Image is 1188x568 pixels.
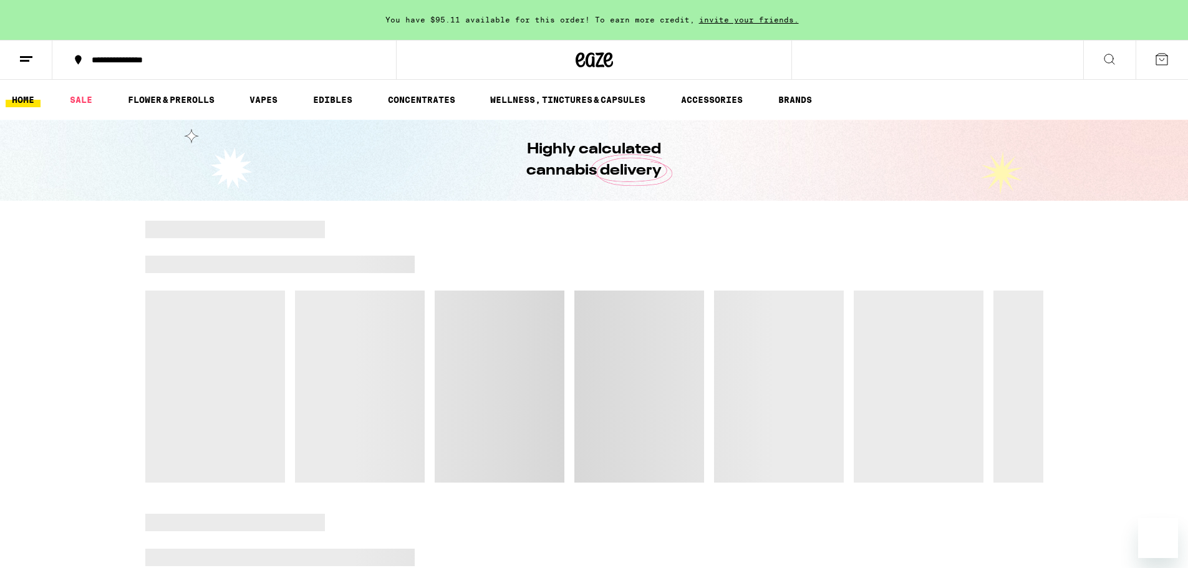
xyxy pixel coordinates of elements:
[484,92,652,107] a: WELLNESS, TINCTURES & CAPSULES
[307,92,359,107] a: EDIBLES
[491,139,697,181] h1: Highly calculated cannabis delivery
[772,92,818,107] a: BRANDS
[64,92,99,107] a: SALE
[382,92,461,107] a: CONCENTRATES
[243,92,284,107] a: VAPES
[675,92,749,107] a: ACCESSORIES
[122,92,221,107] a: FLOWER & PREROLLS
[6,92,41,107] a: HOME
[695,16,803,24] span: invite your friends.
[385,16,695,24] span: You have $95.11 available for this order! To earn more credit,
[1138,518,1178,558] iframe: Button to launch messaging window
